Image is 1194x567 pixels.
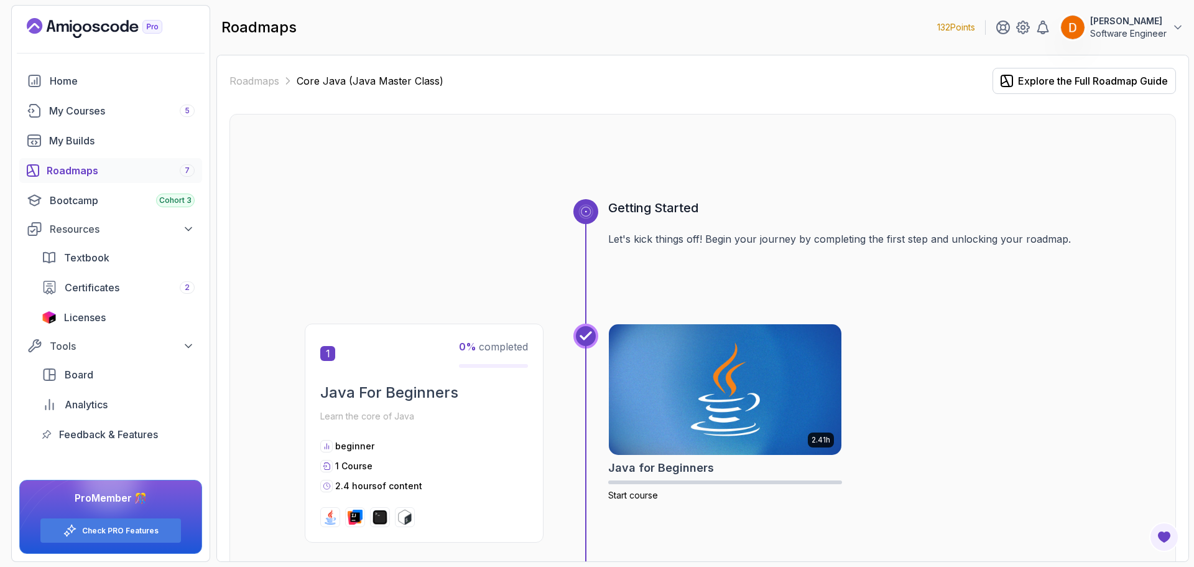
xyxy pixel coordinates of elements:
[19,158,202,183] a: roadmaps
[335,440,374,452] p: beginner
[34,245,202,270] a: textbook
[335,480,422,492] p: 2.4 hours of content
[397,510,412,525] img: bash logo
[50,339,195,354] div: Tools
[34,422,202,447] a: feedback
[937,21,975,34] p: 132 Points
[34,275,202,300] a: certificates
[19,128,202,153] a: builds
[373,510,387,525] img: terminal logo
[42,311,57,324] img: jetbrains icon
[49,103,195,118] div: My Courses
[221,17,297,37] h2: roadmaps
[608,232,1101,246] p: Let's kick things off! Begin your journey by completing the first step and unlocking your roadmap.
[1149,522,1179,552] button: Open Feedback Button
[159,195,192,205] span: Cohort 3
[459,340,528,353] span: completed
[320,408,528,425] p: Learn the core of Java
[320,346,335,361] span: 1
[59,427,158,442] span: Feedback & Features
[34,392,202,417] a: analytics
[19,68,202,93] a: home
[47,163,195,178] div: Roadmaps
[185,283,190,293] span: 2
[82,526,159,536] a: Check PRO Features
[608,459,714,477] h2: Java for Beginners
[459,340,476,353] span: 0 %
[27,18,191,38] a: Landing page
[185,166,190,176] span: 7
[320,383,528,403] h2: Java For Beginners
[19,335,202,357] button: Tools
[297,73,443,88] p: Core Java (Java Master Class)
[1090,27,1167,40] p: Software Engineer
[65,397,108,412] span: Analytics
[34,362,202,387] a: board
[19,98,202,123] a: courses
[49,133,195,148] div: My Builds
[64,310,106,325] span: Licenses
[608,324,842,502] a: Java for Beginners card2.41hJava for BeginnersStart course
[65,280,119,295] span: Certificates
[185,106,190,116] span: 5
[65,367,93,382] span: Board
[348,510,363,525] img: intellij logo
[1018,73,1168,88] div: Explore the Full Roadmap Guide
[229,73,279,88] a: Roadmaps
[50,193,195,208] div: Bootcamp
[19,188,202,213] a: bootcamp
[323,510,338,525] img: java logo
[1061,16,1085,39] img: user profile image
[812,435,830,445] p: 2.41h
[335,461,373,471] span: 1 Course
[608,199,1101,217] h3: Getting Started
[19,218,202,240] button: Resources
[609,324,841,455] img: Java for Beginners card
[64,250,109,265] span: Textbook
[993,68,1176,94] button: Explore the Full Roadmap Guide
[1090,15,1167,27] p: [PERSON_NAME]
[34,305,202,330] a: licenses
[608,490,658,500] span: Start course
[40,518,182,543] button: Check PRO Features
[50,222,195,237] div: Resources
[50,73,195,88] div: Home
[1060,15,1184,40] button: user profile image[PERSON_NAME]Software Engineer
